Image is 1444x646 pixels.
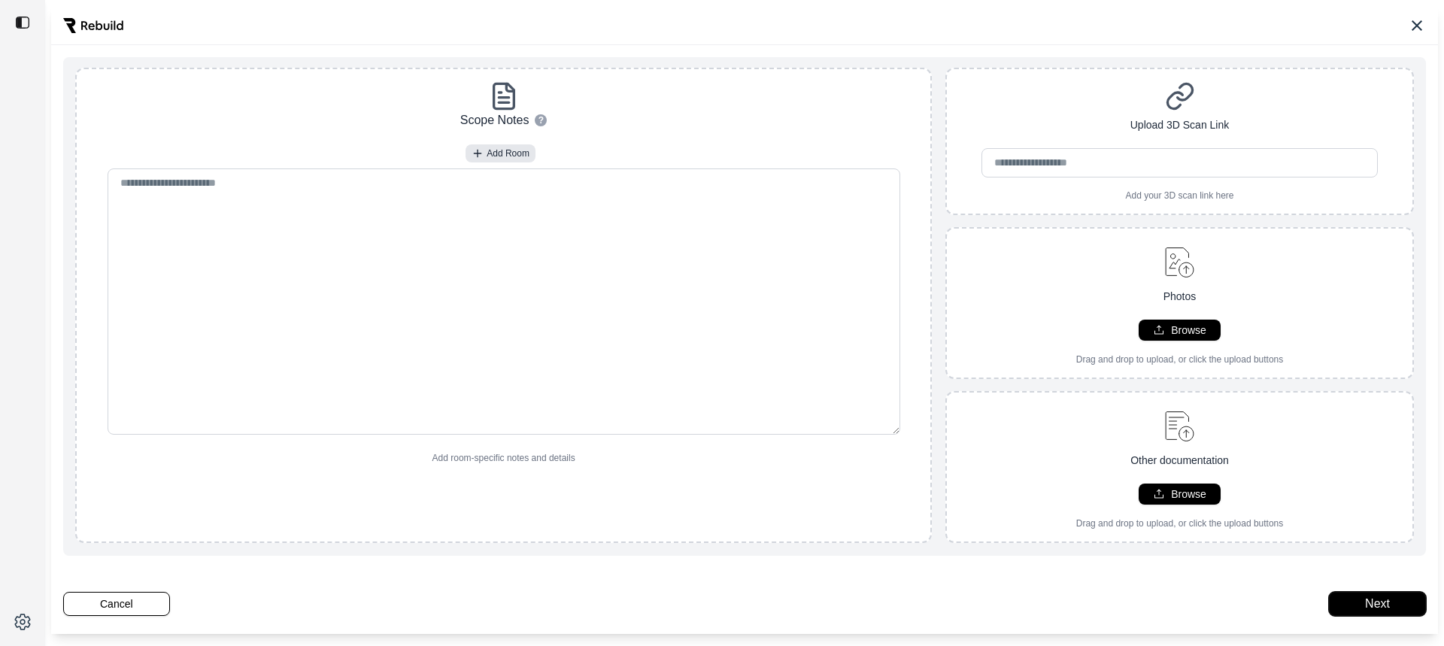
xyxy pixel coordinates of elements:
p: Browse [1171,487,1206,502]
button: Cancel [63,592,170,616]
img: upload-image.svg [1158,241,1201,283]
p: Upload 3D Scan Link [1130,117,1230,133]
span: ? [538,114,544,126]
button: Next [1329,592,1426,616]
p: Browse [1171,323,1206,338]
button: Browse [1139,320,1221,341]
span: Add Room [487,147,529,159]
button: Add Room [466,144,535,162]
img: toggle sidebar [15,15,30,30]
img: upload-document.svg [1158,405,1201,447]
p: Scope Notes [460,111,529,129]
button: Browse [1139,484,1221,505]
p: Add room-specific notes and details [432,452,575,464]
img: Rebuild [63,18,123,33]
p: Drag and drop to upload, or click the upload buttons [1076,353,1284,365]
p: Photos [1163,289,1197,305]
p: Other documentation [1130,453,1229,469]
p: Drag and drop to upload, or click the upload buttons [1076,517,1284,529]
p: Add your 3D scan link here [1125,190,1233,202]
